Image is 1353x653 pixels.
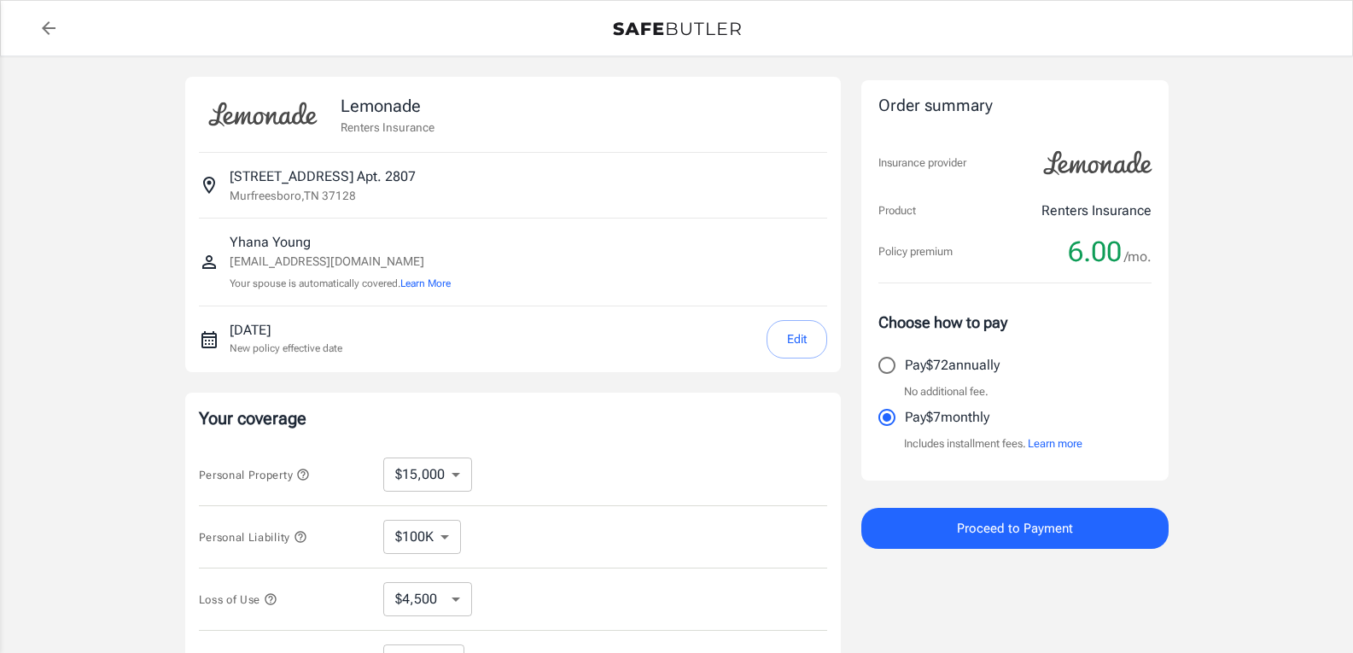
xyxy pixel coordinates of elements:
[230,253,451,271] p: [EMAIL_ADDRESS][DOMAIN_NAME]
[199,329,219,350] svg: New policy start date
[878,94,1152,119] div: Order summary
[341,119,434,136] p: Renters Insurance
[199,90,327,138] img: Lemonade
[199,527,307,547] button: Personal Liability
[199,593,277,606] span: Loss of Use
[1034,139,1162,187] img: Lemonade
[767,320,827,359] button: Edit
[199,175,219,195] svg: Insured address
[957,517,1073,539] span: Proceed to Payment
[1124,245,1152,269] span: /mo.
[230,276,451,292] p: Your spouse is automatically covered.
[230,166,416,187] p: [STREET_ADDRESS] Apt. 2807
[230,341,342,356] p: New policy effective date
[904,435,1082,452] p: Includes installment fees.
[230,232,451,253] p: Yhana Young
[199,531,307,544] span: Personal Liability
[1028,435,1082,452] button: Learn more
[905,355,1000,376] p: Pay $72 annually
[878,243,953,260] p: Policy premium
[230,320,342,341] p: [DATE]
[878,311,1152,334] p: Choose how to pay
[32,11,66,45] a: back to quotes
[341,93,434,119] p: Lemonade
[400,276,451,291] button: Learn More
[199,252,219,272] svg: Insured person
[878,155,966,172] p: Insurance provider
[905,407,989,428] p: Pay $7 monthly
[199,469,310,481] span: Personal Property
[861,508,1169,549] button: Proceed to Payment
[1068,235,1122,269] span: 6.00
[904,383,989,400] p: No additional fee.
[230,187,356,204] p: Murfreesboro , TN 37128
[199,464,310,485] button: Personal Property
[878,202,916,219] p: Product
[199,406,827,430] p: Your coverage
[199,589,277,609] button: Loss of Use
[1041,201,1152,221] p: Renters Insurance
[613,22,741,36] img: Back to quotes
